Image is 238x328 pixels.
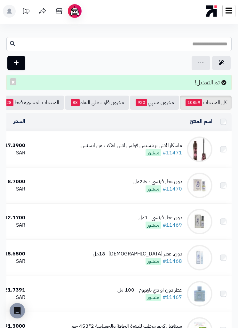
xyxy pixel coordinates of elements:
[81,142,182,149] div: ماسكارا لاش برينسيس فولس لاش ايفكت من ايسنس
[10,78,16,85] button: ×
[163,149,182,157] a: #11471
[1,258,25,265] div: SAR
[1,142,25,149] div: 17.3900
[136,99,147,106] span: 920
[163,221,182,229] a: #11469
[1,286,25,294] div: 21.7391
[187,137,212,162] img: ماسكارا لاش برينسيس فولس لاش ايفكت من ايسنس
[1,294,25,301] div: SAR
[146,222,161,229] span: منشور
[1,149,25,157] div: SAR
[6,75,232,90] div: تم التعديل!
[1,222,25,229] div: SAR
[146,185,161,192] span: منشور
[163,185,182,193] a: #11470
[146,294,161,301] span: منشور
[1,185,25,193] div: SAR
[187,209,212,234] img: دون عطر فرنسي - ٦مل
[1,178,25,185] div: 8.7000
[186,99,202,106] span: 10859
[206,4,217,18] img: logo-mobile.png
[180,96,232,110] a: كل المنتجات10859
[71,99,80,106] span: 88
[1,214,25,222] div: 12.1700
[146,149,161,156] span: منشور
[133,178,182,185] div: دون عطر فرنسي - 2.5مل
[18,5,34,19] a: تحديثات المنصة
[163,293,182,301] a: #11467
[187,173,212,198] img: دون عطر فرنسي - 2.5مل
[117,286,182,294] div: عطر دون او دي بارفيوم - 100 مل
[163,257,182,265] a: #11468
[65,96,129,110] a: مخزون قارب على النفاذ88
[187,281,212,307] img: عطر دون او دي بارفيوم - 100 مل
[69,5,80,17] img: ai-face.png
[13,118,25,125] a: السعر
[10,303,25,318] div: Open Intercom Messenger
[93,250,182,258] div: دون, عطر [DEMOGRAPHIC_DATA] -18مل
[139,214,182,222] div: دون عطر فرنسي - ٦مل
[146,258,161,265] span: منشور
[1,250,25,258] div: 15.6500
[190,118,212,125] a: اسم المنتج
[187,245,212,270] img: دون, عطر فرنسي -18مل
[130,96,179,110] a: مخزون منتهي920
